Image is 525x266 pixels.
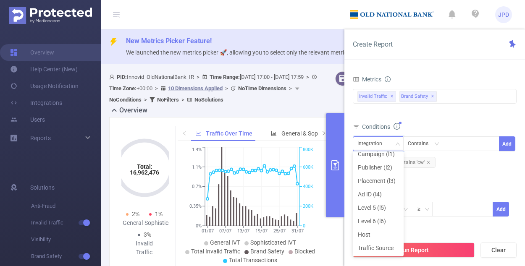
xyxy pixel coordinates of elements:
[291,228,304,234] tspan: 31/07
[144,219,168,227] div: Sophisticated
[357,137,388,151] div: Integration
[434,141,439,147] i: icon: down
[271,130,277,136] i: icon: bar-chart
[353,214,404,228] li: Level 6 (l6)
[9,7,92,24] img: Protected Media
[390,91,394,102] span: ✕
[353,40,393,48] span: Create Report
[250,248,284,255] span: Brand Safety
[109,38,118,46] i: icon: thunderbolt
[119,105,147,115] h2: Overview
[408,137,434,151] div: Contains
[493,202,509,216] button: Add
[133,239,156,257] div: Invalid Traffic
[362,123,400,130] span: Conditions
[425,207,430,213] i: icon: down
[206,130,252,137] span: Traffic Over Time
[192,184,202,190] tspan: 0.7%
[31,248,101,265] span: Brand Safety
[223,85,231,91] span: >
[399,91,437,102] span: Brand Safety
[303,223,305,229] tspan: 0
[142,96,150,103] span: >
[304,74,312,80] span: >
[144,231,151,238] span: 3%
[303,164,313,170] tspan: 600K
[194,96,223,103] b: No Solutions
[250,239,296,246] span: Sophisticated IVT
[353,147,404,161] li: Campaign (l1)
[152,85,160,91] span: >
[357,91,396,102] span: Invalid Traffic
[157,96,179,103] b: No Filters
[353,241,404,255] li: Traffic Source
[182,130,187,136] i: icon: left
[286,85,294,91] span: >
[210,239,240,246] span: General IVT
[31,231,101,248] span: Visibility
[353,76,381,83] span: Metrics
[10,111,45,128] a: Users
[480,243,517,258] button: Clear
[179,96,187,103] span: >
[30,135,51,141] span: Reports
[219,228,231,234] tspan: 07/07
[192,164,202,170] tspan: 1.1%
[303,184,313,190] tspan: 400K
[353,201,404,214] li: Level 5 (l5)
[353,188,404,201] li: Ad ID (l4)
[30,130,51,146] a: Reports
[130,169,159,176] tspan: 16,962,476
[294,248,315,255] span: Blocked
[394,123,400,130] i: icon: info-circle
[353,161,404,174] li: Publisher (l2)
[353,228,404,241] li: Host
[210,74,240,80] b: Time Range:
[189,203,202,209] tspan: 0.35%
[117,74,127,80] b: PID:
[237,228,249,234] tspan: 13/07
[303,203,313,209] tspan: 200K
[31,214,101,231] span: Invalid Traffic
[109,85,136,91] b: Time Zone:
[353,174,404,188] li: Placement (l3)
[10,78,79,94] a: Usage Notification
[109,74,117,80] i: icon: user
[121,219,144,227] div: General
[431,91,434,102] span: ✕
[109,74,319,103] span: Innovid_OldNationalBank_IR [DATE] 17:00 - [DATE] 17:59 +00:00
[126,37,212,45] span: New Metrics Picker Feature!
[385,76,391,82] i: icon: info-circle
[132,211,139,217] span: 2%
[395,141,400,147] i: icon: down
[155,211,163,217] span: 1%
[194,74,202,80] span: >
[281,130,386,137] span: General & Sophisticated IVT by Category
[126,49,485,56] span: We launched the new metrics picker 🚀, allowing you to select only the relevant metrics for your e...
[426,160,430,164] i: icon: close
[168,85,223,91] u: 10 Dimensions Applied
[255,228,268,234] tspan: 19/07
[238,85,286,91] b: No Time Dimensions
[321,130,326,136] i: icon: right
[109,96,142,103] b: No Conditions
[136,163,152,170] tspan: Total:
[202,228,214,234] tspan: 01/07
[273,228,286,234] tspan: 25/07
[498,6,509,23] span: JPD
[10,61,78,78] a: Help Center (New)
[229,257,277,263] span: Total Transactions
[499,136,515,151] button: Add
[303,147,313,153] tspan: 800K
[30,179,55,196] span: Solutions
[192,147,202,153] tspan: 1.4%
[353,243,475,258] button: Run Report
[10,44,54,61] a: Overview
[10,94,62,111] a: Integrations
[191,248,240,255] span: Total Invalid Traffic
[417,202,426,216] div: ≥
[196,223,202,229] tspan: 0%
[195,130,201,136] i: icon: line-chart
[31,198,101,214] span: Anti-Fraud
